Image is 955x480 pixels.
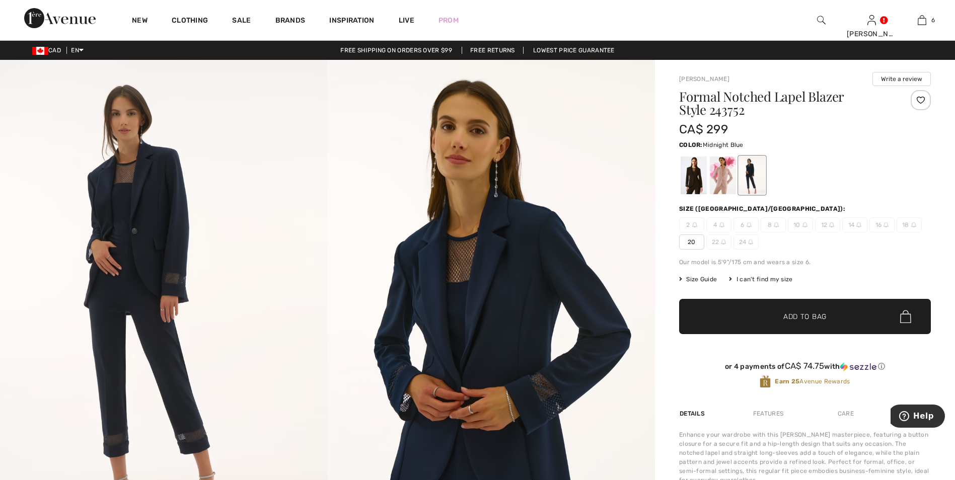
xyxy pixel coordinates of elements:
[761,217,786,232] span: 8
[679,75,729,83] a: [PERSON_NAME]
[747,222,752,227] img: ring-m.svg
[679,217,704,232] span: 2
[132,16,148,27] a: New
[679,299,931,334] button: Add to Bag
[884,222,889,227] img: ring-m.svg
[706,217,731,232] span: 4
[679,90,889,116] h1: Formal Notched Lapel Blazer Style 243752
[897,14,946,26] a: 6
[172,16,208,27] a: Clothing
[710,156,736,194] div: Sand
[867,15,876,25] a: Sign In
[679,275,717,284] span: Size Guide
[847,29,896,39] div: [PERSON_NAME]
[760,375,771,388] img: Avenue Rewards
[775,378,799,385] strong: Earn 25
[32,47,65,54] span: CAD
[856,222,861,227] img: ring-m.svg
[739,156,765,194] div: Midnight Blue
[399,15,414,26] a: Live
[719,222,724,227] img: ring-m.svg
[729,275,792,284] div: I can't find my size
[872,72,931,86] button: Write a review
[462,47,524,54] a: Free Returns
[869,217,895,232] span: 16
[679,258,931,267] div: Our model is 5'9"/175 cm and wears a size 6.
[679,361,931,371] div: or 4 payments of with
[911,222,916,227] img: ring-m.svg
[438,15,459,26] a: Prom
[703,141,744,148] span: Midnight Blue
[71,47,84,54] span: EN
[817,14,826,26] img: search the website
[815,217,840,232] span: 12
[679,361,931,375] div: or 4 payments ofCA$ 74.75withSezzle Click to learn more about Sezzle
[900,310,911,323] img: Bag.svg
[802,222,807,227] img: ring-m.svg
[679,141,703,148] span: Color:
[32,47,48,55] img: Canadian Dollar
[785,361,825,371] span: CA$ 74.75
[525,47,623,54] a: Lowest Price Guarantee
[275,16,306,27] a: Brands
[679,122,728,136] span: CA$ 299
[748,239,753,245] img: ring-m.svg
[329,16,374,27] span: Inspiration
[332,47,460,54] a: Free shipping on orders over $99
[681,156,707,194] div: Black
[733,234,759,250] span: 24
[774,222,779,227] img: ring-m.svg
[829,405,862,423] div: Care
[829,222,834,227] img: ring-m.svg
[775,377,850,386] span: Avenue Rewards
[721,239,726,245] img: ring-m.svg
[679,405,707,423] div: Details
[679,204,847,213] div: Size ([GEOGRAPHIC_DATA]/[GEOGRAPHIC_DATA]):
[24,8,96,28] img: 1ère Avenue
[788,217,813,232] span: 10
[745,405,792,423] div: Features
[679,234,704,250] span: 20
[232,16,251,27] a: Sale
[897,217,922,232] span: 18
[891,405,945,430] iframe: Opens a widget where you can find more information
[842,217,867,232] span: 14
[867,14,876,26] img: My Info
[733,217,759,232] span: 6
[783,311,827,322] span: Add to Bag
[918,14,926,26] img: My Bag
[706,234,731,250] span: 22
[931,16,935,25] span: 6
[692,222,697,227] img: ring-m.svg
[840,362,876,371] img: Sezzle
